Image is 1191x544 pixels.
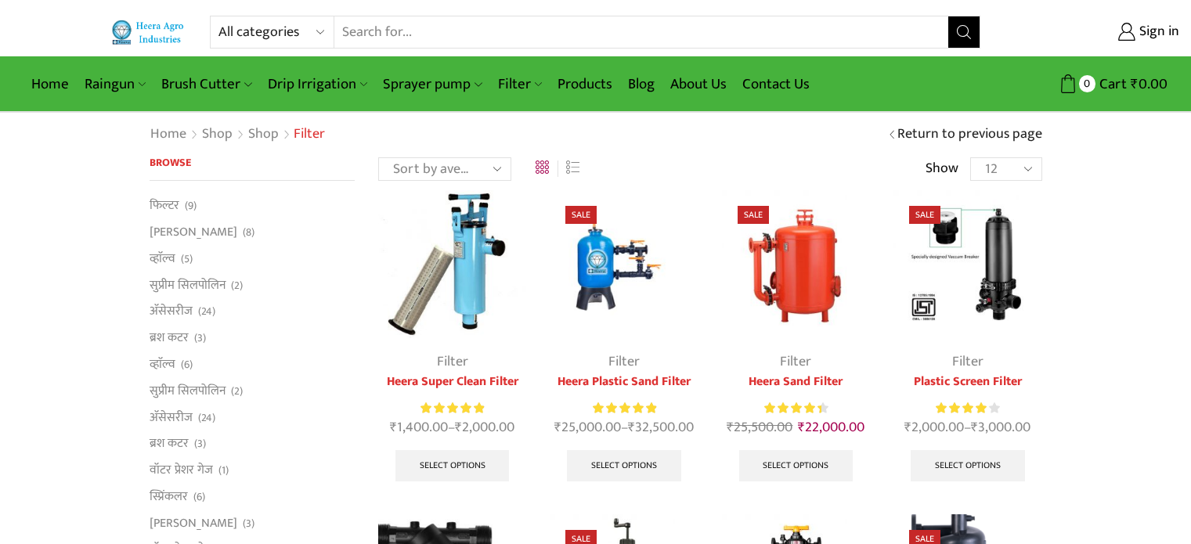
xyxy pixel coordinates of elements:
a: Filter [780,350,811,373]
bdi: 3,000.00 [971,416,1030,439]
a: व्हाॅल्व [150,245,175,272]
a: Home [23,66,77,103]
nav: Breadcrumb [150,124,325,145]
span: Sale [565,206,597,224]
span: Sign in [1135,22,1179,42]
span: ₹ [798,416,805,439]
a: ब्रश कटर [150,431,189,457]
div: Rated 5.00 out of 5 [593,400,656,416]
span: – [550,417,698,438]
span: Show [926,159,958,179]
bdi: 2,000.00 [904,416,964,439]
a: Contact Us [734,66,817,103]
span: – [893,417,1041,438]
a: स्प्रिंकलर [150,483,188,510]
span: (3) [243,516,254,531]
input: Search for... [334,16,949,48]
a: Select options for “Plastic Screen Filter” [911,450,1025,481]
h1: Filter [294,126,325,143]
a: Filter [490,66,550,103]
bdi: 2,000.00 [455,416,514,439]
img: Plastic Screen Filter [893,190,1041,338]
bdi: 22,000.00 [798,416,864,439]
a: Select options for “Heera Super Clean Filter” [395,450,510,481]
a: Select options for “Heera Plastic Sand Filter” [567,450,681,481]
a: Brush Cutter [153,66,259,103]
span: (2) [231,278,243,294]
span: (3) [194,436,206,452]
a: Return to previous page [897,124,1042,145]
span: ₹ [628,416,635,439]
span: ₹ [554,416,561,439]
span: (6) [193,489,205,505]
a: Filter [437,350,468,373]
span: ₹ [390,416,397,439]
a: सुप्रीम सिलपोलिन [150,377,226,404]
a: [PERSON_NAME] [150,510,237,536]
a: व्हाॅल्व [150,351,175,377]
div: Rated 5.00 out of 5 [420,400,484,416]
a: अ‍ॅसेसरीज [150,404,193,431]
span: (6) [181,357,193,373]
a: Select options for “Heera Sand Filter” [739,450,854,481]
bdi: 1,400.00 [390,416,448,439]
span: ₹ [1131,72,1139,96]
a: Drip Irrigation [260,66,375,103]
a: Heera Sand Filter [722,373,870,391]
img: Heera Plastic Sand Filter [550,190,698,338]
a: Filter [952,350,983,373]
a: Plastic Screen Filter [893,373,1041,391]
span: Rated out of 5 [420,400,484,416]
a: Sign in [1004,18,1179,46]
bdi: 32,500.00 [628,416,694,439]
a: Shop [201,124,233,145]
div: Rated 4.50 out of 5 [764,400,828,416]
span: Cart [1095,74,1127,95]
bdi: 0.00 [1131,72,1168,96]
span: ₹ [904,416,911,439]
a: Heera Plastic Sand Filter [550,373,698,391]
a: Raingun [77,66,153,103]
a: About Us [662,66,734,103]
button: Search button [948,16,980,48]
span: (2) [231,384,243,399]
a: Shop [247,124,280,145]
span: (8) [243,225,254,240]
span: Sale [909,206,940,224]
a: 0 Cart ₹0.00 [996,70,1168,99]
a: ब्रश कटर [150,325,189,351]
bdi: 25,000.00 [554,416,621,439]
a: Heera Super Clean Filter [378,373,526,391]
span: (3) [194,330,206,346]
img: Heera Sand Filter [722,190,870,338]
span: (1) [218,463,229,478]
span: Browse [150,153,191,171]
span: 0 [1079,75,1095,92]
span: ₹ [455,416,462,439]
a: वॉटर प्रेशर गेज [150,457,213,484]
a: Products [550,66,620,103]
span: ₹ [727,416,734,439]
a: Blog [620,66,662,103]
span: Sale [738,206,769,224]
bdi: 25,500.00 [727,416,792,439]
span: (5) [181,251,193,267]
a: फिल्टर [150,196,179,218]
span: Rated out of 5 [936,400,987,416]
a: सुप्रीम सिलपोलिन [150,272,226,298]
select: Shop order [378,157,511,181]
div: Rated 4.00 out of 5 [936,400,999,416]
span: ₹ [971,416,978,439]
span: Rated out of 5 [764,400,821,416]
a: Home [150,124,187,145]
a: [PERSON_NAME] [150,219,237,246]
a: अ‍ॅसेसरीज [150,298,193,325]
a: Filter [608,350,640,373]
a: Sprayer pump [375,66,489,103]
span: (24) [198,304,215,319]
span: Rated out of 5 [593,400,656,416]
span: (9) [185,198,197,214]
img: Heera-super-clean-filter [378,190,526,338]
span: (24) [198,410,215,426]
span: – [378,417,526,438]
